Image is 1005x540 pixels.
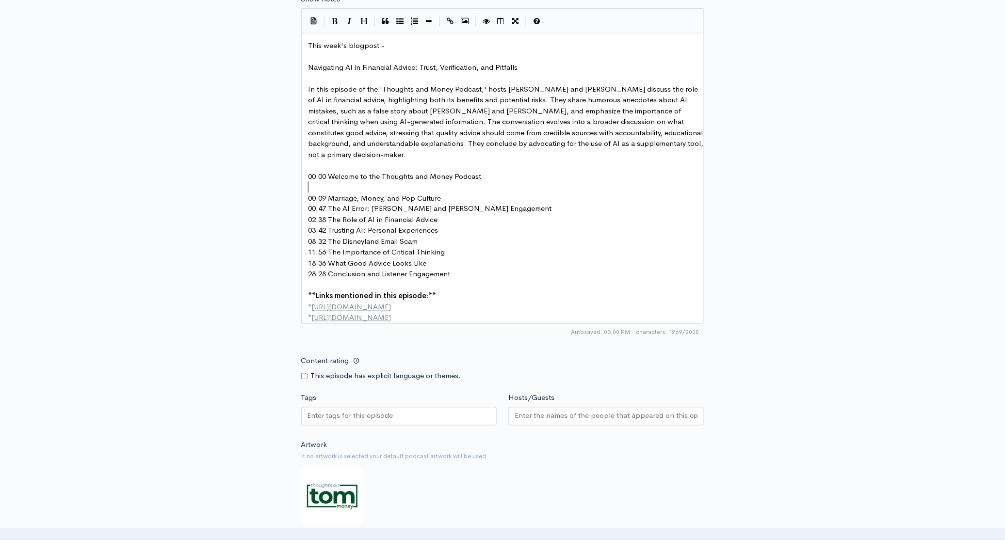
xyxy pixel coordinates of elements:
span: [URL][DOMAIN_NAME] [312,302,391,312]
span: In this episode of the 'Thoughts and Money Podcast,' hosts [PERSON_NAME] and [PERSON_NAME] discus... [308,84,706,159]
span: This week's blogpost - [308,41,385,50]
button: Toggle Fullscreen [508,14,523,29]
label: Hosts/Guests [508,393,554,404]
button: Quote [378,14,393,29]
label: Artwork [301,440,327,451]
button: Generic List [393,14,407,29]
button: Toggle Preview [479,14,494,29]
span: 18:36 What Good Advice Looks Like [308,259,427,268]
span: 08:32 The Disneyland Email Scam [308,237,418,246]
label: Content rating [301,351,349,371]
button: Toggle Side by Side [494,14,508,29]
label: This episode has explicit language or themes. [311,371,461,382]
i: | [374,16,375,27]
input: Enter tags for this episode [308,411,395,422]
i: | [439,16,440,27]
i: | [324,16,325,27]
span: 11:56 The Importance of Critical Thinking [308,248,445,257]
button: Insert Horizontal Line [422,14,437,29]
button: Numbered List [407,14,422,29]
span: 03:42 Trusting AI: Personal Experiences [308,226,438,235]
span: 02:38 The Role of AI in Financial Advice [308,215,438,224]
button: Insert Image [458,14,472,29]
span: Autosaved: 03:00 PM [571,328,631,337]
span: 00:09 Marriage, Money, and Pop Culture [308,193,441,203]
span: [URL][DOMAIN_NAME] [312,313,391,322]
button: Italic [342,14,357,29]
button: Markdown Guide [530,14,544,29]
small: If no artwork is selected your default podcast artwork will be used [301,452,704,461]
span: 00:00 Welcome to the Thoughts and Money Podcast [308,172,482,181]
span: Navigating AI in Financial Advice: Trust, Verification, and Pitfalls [308,63,518,72]
span: Links mentioned in this episode: [316,291,429,301]
span: 00:47 The AI Error: [PERSON_NAME] and [PERSON_NAME] Engagement [308,204,552,213]
label: Tags [301,393,317,404]
button: Heading [357,14,372,29]
button: Bold [328,14,342,29]
span: 28:28 Conclusion and Listener Engagement [308,270,451,279]
button: Create Link [443,14,458,29]
input: Enter the names of the people that appeared on this episode [515,411,698,422]
i: | [475,16,476,27]
span: 1269/2000 [636,328,699,337]
button: Insert Show Notes Template [307,13,321,28]
i: | [526,16,527,27]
